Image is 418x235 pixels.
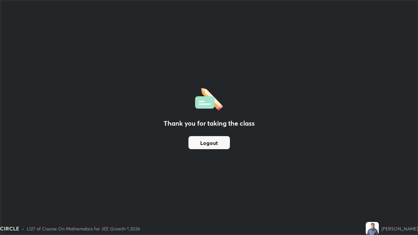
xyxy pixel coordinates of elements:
[164,118,255,128] h2: Thank you for taking the class
[188,136,230,149] button: Logout
[27,225,140,232] div: L127 of Course On Mathematics for JEE Growth 1 2026
[22,225,24,232] div: •
[381,225,418,232] div: [PERSON_NAME]
[366,222,379,235] img: b46e901505a44cd682be6eef0f3141f9.jpg
[195,86,223,111] img: offlineFeedback.1438e8b3.svg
